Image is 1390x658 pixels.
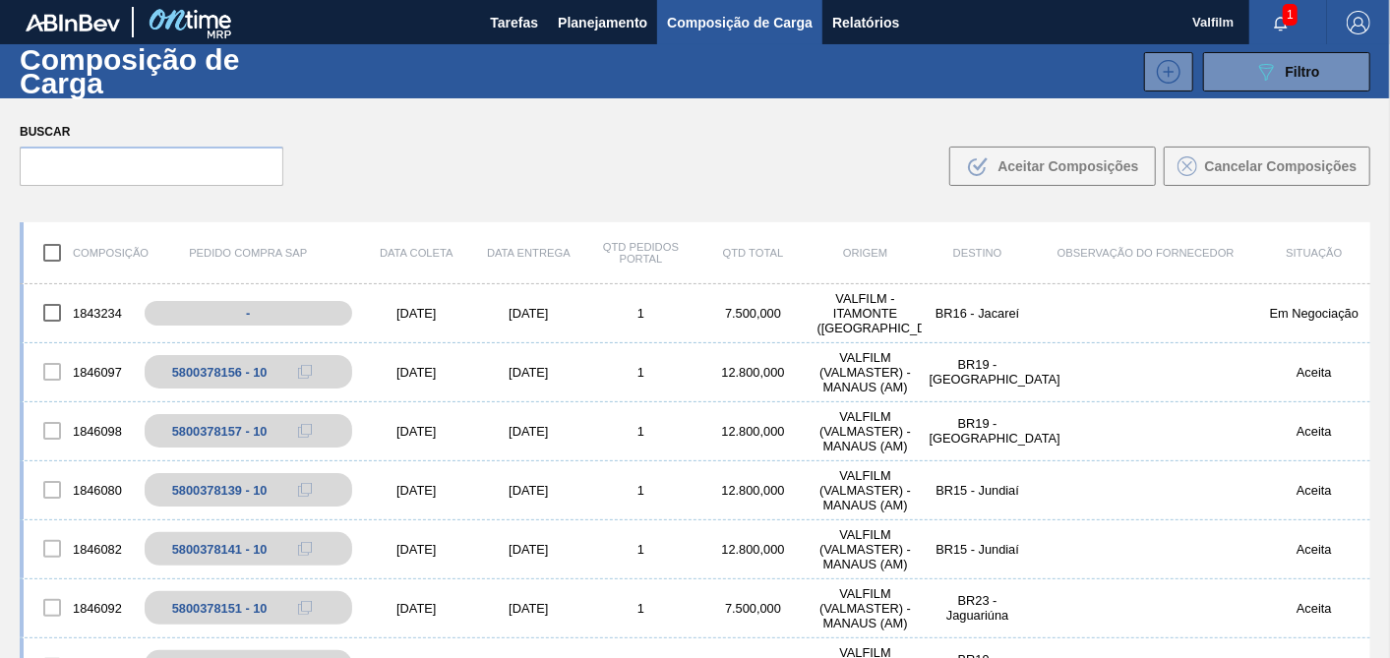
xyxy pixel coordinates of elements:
div: Aceita [1258,542,1370,557]
div: Qtd Total [697,247,810,259]
div: 12.800,000 [697,424,810,439]
button: Notificações [1249,9,1312,36]
div: VALFILM (VALMASTER) - MANAUS (AM) [810,586,922,630]
div: Observação do Fornecedor [1034,247,1258,259]
div: Copiar [285,478,325,502]
div: Data entrega [472,247,584,259]
div: 5800378157 - 10 [172,424,268,439]
div: VALFILM (VALMASTER) - MANAUS (AM) [810,350,922,394]
div: BR19 - Nova Rio [922,357,1034,387]
div: Aceita [1258,365,1370,380]
button: Filtro [1203,52,1370,91]
div: 1 [584,542,696,557]
h1: Composição de Carga [20,48,325,93]
div: [DATE] [360,365,472,380]
div: BR19 - Nova Rio [922,416,1034,446]
div: VALFILM - ITAMONTE (MG) [810,291,922,335]
div: 1 [584,424,696,439]
div: [DATE] [472,306,584,321]
div: Pedido Compra SAP [136,247,360,259]
div: BR15 - Jundiaí [922,542,1034,557]
div: Origem [810,247,922,259]
div: VALFILM (VALMASTER) - MANAUS (AM) [810,527,922,571]
div: Aceita [1258,424,1370,439]
span: Planejamento [558,11,647,34]
div: [DATE] [360,601,472,616]
div: 12.800,000 [697,365,810,380]
div: BR15 - Jundiaí [922,483,1034,498]
img: TNhmsLtSVTkK8tSr43FrP2fwEKptu5GPRR3wAAAABJRU5ErkJggg== [26,14,120,31]
div: [DATE] [472,365,584,380]
div: [DATE] [360,483,472,498]
div: 7.500,000 [697,601,810,616]
div: 5800378156 - 10 [172,365,268,380]
div: Composição [24,232,136,273]
div: VALFILM (VALMASTER) - MANAUS (AM) [810,468,922,512]
div: 1846097 [24,351,136,392]
div: 12.800,000 [697,483,810,498]
div: Nova Composição [1134,52,1193,91]
div: Aceita [1258,601,1370,616]
div: [DATE] [472,483,584,498]
div: 1 [584,483,696,498]
div: [DATE] [360,306,472,321]
div: 1 [584,365,696,380]
div: VALFILM (VALMASTER) - MANAUS (AM) [810,409,922,453]
div: BR16 - Jacareí [922,306,1034,321]
div: [DATE] [472,542,584,557]
div: Copiar [285,360,325,384]
div: 12.800,000 [697,542,810,557]
span: Tarefas [490,11,538,34]
div: - [145,301,352,326]
div: BR23 - Jaguariúna [922,593,1034,623]
div: [DATE] [472,601,584,616]
div: 5800378151 - 10 [172,601,268,616]
div: 1 [584,306,696,321]
span: Aceitar Composições [997,158,1138,174]
div: [DATE] [360,424,472,439]
div: 1846082 [24,528,136,569]
div: 1843234 [24,292,136,333]
div: Em Negociação [1258,306,1370,321]
img: Logout [1347,11,1370,34]
div: Copiar [285,419,325,443]
div: 1846092 [24,587,136,628]
div: 1846080 [24,469,136,510]
div: Destino [922,247,1034,259]
span: Relatórios [832,11,899,34]
div: 7.500,000 [697,306,810,321]
div: [DATE] [360,542,472,557]
span: Composição de Carga [667,11,813,34]
div: Aceita [1258,483,1370,498]
div: 1846098 [24,410,136,451]
button: Aceitar Composições [949,147,1156,186]
span: Filtro [1286,64,1320,80]
div: 5800378141 - 10 [172,542,268,557]
div: 1 [584,601,696,616]
button: Cancelar Composições [1164,147,1370,186]
div: [DATE] [472,424,584,439]
div: Qtd Pedidos Portal [584,241,696,265]
div: Data coleta [360,247,472,259]
div: Copiar [285,596,325,620]
label: Buscar [20,118,283,147]
span: 1 [1283,4,1298,26]
span: Cancelar Composições [1205,158,1358,174]
div: 5800378139 - 10 [172,483,268,498]
div: Situação [1258,247,1370,259]
div: Copiar [285,537,325,561]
